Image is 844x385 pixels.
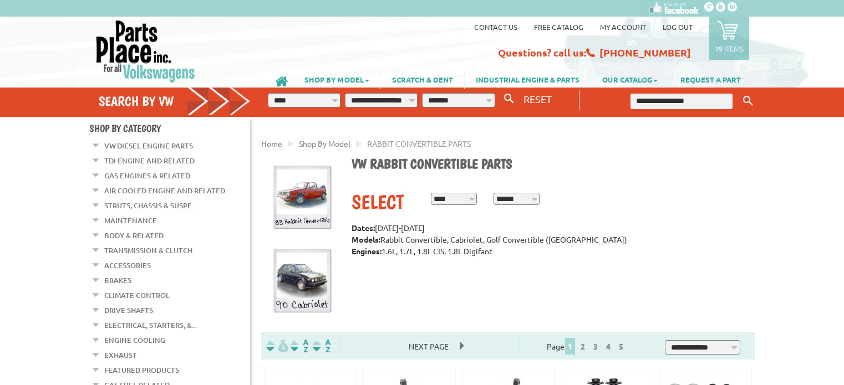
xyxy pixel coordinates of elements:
[288,340,311,352] img: Sort by Headline
[352,156,746,173] h1: VW Rabbit Convertible parts
[104,363,179,377] a: Featured Products
[740,92,756,110] button: Keyword Search
[299,138,350,148] a: Shop By Model
[519,91,556,107] button: RESET
[398,341,460,351] a: Next Page
[591,341,601,351] a: 3
[89,122,250,134] h4: Shop By Category
[465,70,591,89] a: INDUSTRIAL ENGINE & PARTS
[591,70,669,89] a: OUR CATALOG
[104,348,137,362] a: Exhaust
[578,341,588,351] a: 2
[398,338,460,355] span: Next Page
[104,273,131,288] a: Brakes
[352,223,375,233] strong: Dates:
[104,198,197,213] a: Struts, Chassis & Suspe...
[474,22,517,32] a: Contact us
[367,138,471,148] span: RABBIT CONVERTIBLE PARTS
[352,222,746,257] p: [DATE]-[DATE] Rabbit Convertible, Cabriolet, Golf Convertible ([GEOGRAPHIC_DATA]) 1.6L, 1.7L, 1.8...
[600,22,646,32] a: My Account
[663,22,693,32] a: Log out
[104,213,157,228] a: Maintenance
[534,22,583,32] a: Free Catalog
[270,165,335,230] img: Rabbit Convertible
[270,248,335,314] img: Rabbit Convertible
[104,333,165,347] a: Engine Cooling
[104,243,192,258] a: Transmission & Clutch
[104,183,225,198] a: Air Cooled Engine and Related
[104,303,153,317] a: Drive Shafts
[266,340,288,352] img: filterpricelow.svg
[104,258,151,273] a: Accessories
[104,168,190,183] a: Gas Engines & Related
[311,340,333,352] img: Sort by Sales Rank
[565,338,575,355] span: 1
[104,288,170,302] a: Climate Control
[352,190,403,214] div: Select
[523,93,552,105] span: RESET
[95,19,196,83] img: Parts Place Inc!
[99,93,251,109] h4: Search by VW
[352,234,380,244] strong: Models:
[518,337,656,355] div: Page
[715,44,744,53] p: 19 items
[616,341,626,351] a: 5
[104,138,193,153] a: VW Diesel Engine Parts
[293,70,380,89] a: SHOP BY MODEL
[104,318,197,332] a: Electrical, Starters, &...
[104,153,195,168] a: TDI Engine and Related
[500,91,518,107] button: Search By VW...
[709,17,749,60] a: 19 items
[104,228,164,243] a: Body & Related
[261,138,282,148] a: Home
[603,341,613,351] a: 4
[669,70,752,89] a: REQUEST A PART
[352,246,382,256] strong: Engines:
[381,70,464,89] a: SCRATCH & DENT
